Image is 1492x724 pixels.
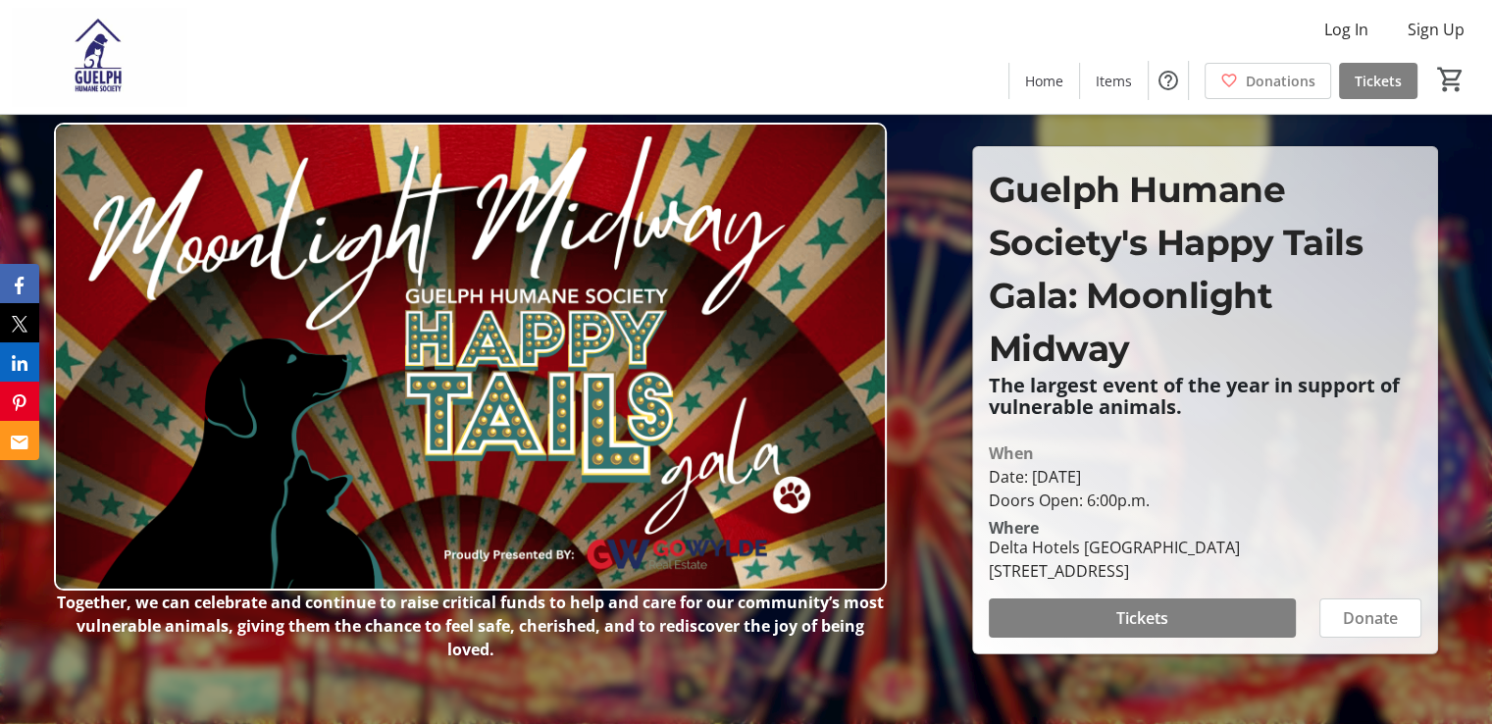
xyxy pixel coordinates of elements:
button: Log In [1309,14,1384,45]
span: Donations [1246,71,1315,91]
img: Campaign CTA Media Photo [54,123,887,592]
button: Help [1149,61,1188,100]
span: Tickets [1355,71,1402,91]
span: Sign Up [1408,18,1465,41]
img: Guelph Humane Society 's Logo [12,8,186,106]
div: When [989,441,1034,465]
div: Date: [DATE] Doors Open: 6:00p.m. [989,465,1421,512]
span: Tickets [1116,606,1168,630]
a: Home [1009,63,1079,99]
button: Tickets [989,598,1296,638]
button: Cart [1433,62,1468,97]
button: Sign Up [1392,14,1480,45]
p: The largest event of the year in support of vulnerable animals. [989,375,1421,418]
div: [STREET_ADDRESS] [989,559,1240,583]
span: Items [1096,71,1132,91]
button: Donate [1319,598,1421,638]
span: Home [1025,71,1063,91]
strong: Together, we can celebrate and continue to raise critical funds to help and care for our communit... [57,592,884,660]
a: Donations [1205,63,1331,99]
div: Delta Hotels [GEOGRAPHIC_DATA] [989,536,1240,559]
span: Guelph Humane Society's Happy Tails Gala: Moonlight Midway [989,168,1363,370]
span: Donate [1343,606,1398,630]
div: Where [989,520,1039,536]
span: Log In [1324,18,1368,41]
a: Tickets [1339,63,1417,99]
a: Items [1080,63,1148,99]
